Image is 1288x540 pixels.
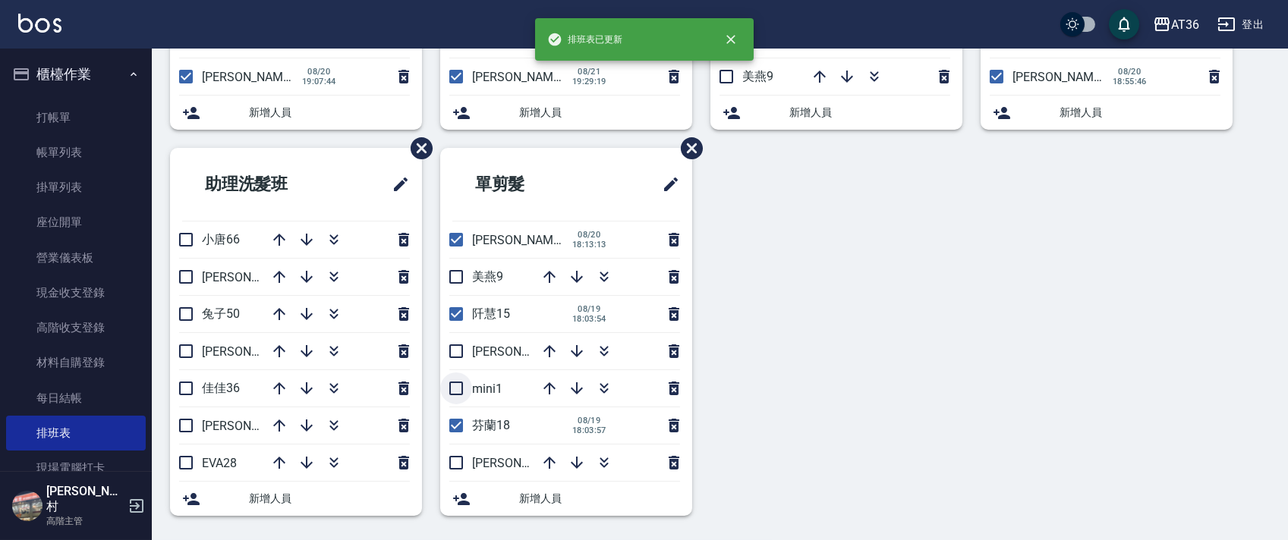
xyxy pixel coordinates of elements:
button: AT36 [1147,9,1205,40]
img: Logo [18,14,61,33]
div: 新增人員 [170,482,422,516]
a: 材料自購登錄 [6,345,146,380]
span: [PERSON_NAME]16 [202,70,307,84]
div: 新增人員 [710,96,962,130]
span: 新增人員 [519,491,680,507]
span: 18:03:57 [572,425,606,435]
div: AT36 [1171,15,1199,34]
span: 08/20 [572,230,606,240]
span: 18:55:46 [1113,77,1147,86]
span: [PERSON_NAME]58 [202,270,307,284]
button: 櫃檯作業 [6,55,146,94]
span: 阡慧15 [472,306,510,321]
a: 排班表 [6,416,146,451]
span: 新增人員 [519,105,680,121]
a: 座位開單 [6,205,146,240]
span: [PERSON_NAME]6 [472,456,570,470]
div: 新增人員 [440,96,692,130]
span: 修改班表的標題 [653,166,680,202]
span: 新增人員 [789,105,950,121]
span: 08/19 [572,304,606,314]
span: [PERSON_NAME]6 [472,70,570,84]
span: 新增人員 [249,105,410,121]
span: 排班表已更新 [547,32,623,47]
span: 08/20 [1113,67,1147,77]
span: 08/20 [302,67,336,77]
span: [PERSON_NAME]59 [202,344,307,359]
span: 新增人員 [249,491,410,507]
button: close [714,23,748,56]
a: 帳單列表 [6,135,146,170]
div: 新增人員 [981,96,1233,130]
img: Person [12,491,43,521]
span: 18:03:54 [572,314,606,324]
span: 19:07:44 [302,77,336,86]
a: 每日結帳 [6,381,146,416]
span: EVA28 [202,456,237,470]
p: 高階主管 [46,514,124,528]
span: 修改班表的標題 [383,166,410,202]
div: 新增人員 [440,482,692,516]
div: 新增人員 [170,96,422,130]
a: 現金收支登錄 [6,275,146,310]
span: 18:13:13 [572,240,606,250]
a: 現場電腦打卡 [6,451,146,485]
h2: 助理洗髮班 [182,157,346,212]
span: [PERSON_NAME]11 [472,344,577,359]
a: 掛單列表 [6,170,146,205]
a: 高階收支登錄 [6,310,146,345]
a: 營業儀表板 [6,240,146,275]
span: 08/21 [572,67,606,77]
span: 新增人員 [1060,105,1220,121]
a: 打帳單 [6,100,146,135]
span: [PERSON_NAME]16 [472,233,577,247]
span: 08/19 [572,416,606,425]
span: 刪除班表 [399,126,435,171]
span: [PERSON_NAME]16 [1012,70,1117,84]
span: 刪除班表 [669,126,705,171]
span: mini1 [472,381,502,396]
span: 兔子50 [202,306,240,321]
span: 美燕9 [742,69,773,83]
button: save [1109,9,1139,39]
h5: [PERSON_NAME]村 [46,484,124,514]
span: [PERSON_NAME]55 [202,419,307,433]
span: 小唐66 [202,232,240,246]
span: 19:29:19 [572,77,606,86]
h2: 單剪髮 [452,157,600,212]
span: 芬蘭18 [472,418,510,432]
span: 佳佳36 [202,381,240,395]
span: 美燕9 [472,269,503,284]
button: 登出 [1211,11,1270,39]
